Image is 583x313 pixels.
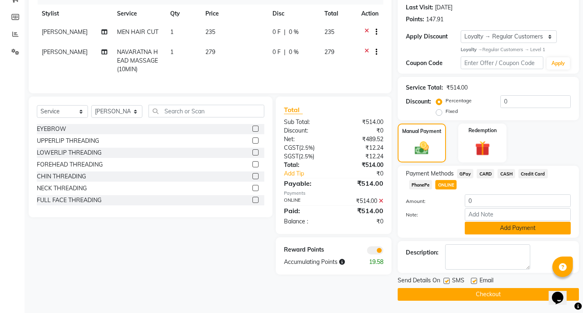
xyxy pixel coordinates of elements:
[42,48,88,56] span: [PERSON_NAME]
[479,276,493,286] span: Email
[406,59,461,68] div: Coupon Code
[446,108,458,115] label: Fixed
[409,180,432,189] span: PhonePe
[284,28,286,36] span: |
[37,149,101,157] div: LOWERLIP THREADING
[410,140,433,156] img: _cash.svg
[37,137,99,145] div: UPPERLIP THREADING
[278,245,333,254] div: Reward Points
[333,135,389,144] div: ₹489.52
[435,180,457,189] span: ONLINE
[324,48,334,56] span: 279
[477,169,494,178] span: CARD
[37,125,66,133] div: EYEBROW
[37,5,112,23] th: Stylist
[170,48,173,56] span: 1
[278,144,333,152] div: ( )
[278,258,361,266] div: Accumulating Points
[406,3,433,12] div: Last Visit:
[406,169,454,178] span: Payment Methods
[284,106,303,114] span: Total
[461,56,543,69] input: Enter Offer / Coupon Code
[205,28,215,36] span: 235
[333,197,389,205] div: ₹514.00
[300,153,313,160] span: 2.5%
[278,118,333,126] div: Sub Total:
[37,184,87,193] div: NECK THREADING
[289,28,299,36] span: 0 %
[461,47,482,52] strong: Loyalty →
[278,161,333,169] div: Total:
[320,5,356,23] th: Total
[42,28,88,36] span: [PERSON_NAME]
[278,169,343,178] a: Add Tip
[400,211,459,218] label: Note:
[406,83,443,92] div: Service Total:
[497,169,515,178] span: CASH
[406,97,431,106] div: Discount:
[333,206,389,216] div: ₹514.00
[333,144,389,152] div: ₹12.24
[284,190,383,197] div: Payments
[37,196,101,205] div: FULL FACE THREADING
[278,178,333,188] div: Payable:
[406,248,439,257] div: Description:
[333,152,389,161] div: ₹12.24
[547,57,570,70] button: Apply
[289,48,299,56] span: 0 %
[426,15,443,24] div: 147.91
[37,172,86,181] div: CHIN THREADING
[470,139,495,158] img: _gift.svg
[518,169,548,178] span: Credit Card
[333,178,389,188] div: ₹514.00
[333,161,389,169] div: ₹514.00
[333,126,389,135] div: ₹0
[117,48,158,73] span: NAVARATNA HEAD MASSAGE (10MIN)
[278,206,333,216] div: Paid:
[406,32,461,41] div: Apply Discount
[362,258,389,266] div: 19.58
[272,48,281,56] span: 0 F
[452,276,464,286] span: SMS
[37,160,103,169] div: FOREHEAD THREADING
[333,217,389,226] div: ₹0
[278,152,333,161] div: ( )
[278,135,333,144] div: Net:
[398,288,579,301] button: Checkout
[465,194,571,207] input: Amount
[278,197,333,205] div: ONLINE
[446,83,468,92] div: ₹514.00
[465,208,571,221] input: Add Note
[406,15,424,24] div: Points:
[461,46,571,53] div: Regular Customers → Level 1
[549,280,575,305] iframe: chat widget
[435,3,452,12] div: [DATE]
[402,128,441,135] label: Manual Payment
[343,169,389,178] div: ₹0
[301,144,313,151] span: 2.5%
[284,153,299,160] span: SGST
[278,126,333,135] div: Discount:
[268,5,320,23] th: Disc
[400,198,459,205] label: Amount:
[284,144,299,151] span: CGST
[205,48,215,56] span: 279
[446,97,472,104] label: Percentage
[398,276,440,286] span: Send Details On
[284,48,286,56] span: |
[457,169,474,178] span: GPay
[117,28,158,36] span: MEN HAIR CUT
[165,5,201,23] th: Qty
[278,217,333,226] div: Balance :
[200,5,267,23] th: Price
[149,105,264,117] input: Search or Scan
[468,127,497,134] label: Redemption
[272,28,281,36] span: 0 F
[112,5,165,23] th: Service
[356,5,383,23] th: Action
[465,222,571,234] button: Add Payment
[170,28,173,36] span: 1
[333,118,389,126] div: ₹514.00
[324,28,334,36] span: 235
